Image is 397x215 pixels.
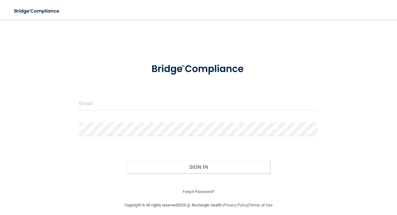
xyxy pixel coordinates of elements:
[87,195,310,215] div: Copyright © All rights reserved 2025 @ Rectangle Health | |
[9,5,65,17] img: bridge_compliance_login_screen.278c3ca4.svg
[183,189,214,194] a: Forgot Password?
[249,203,273,207] a: Terms of Use
[141,56,256,82] img: bridge_compliance_login_screen.278c3ca4.svg
[224,203,248,207] a: Privacy Policy
[79,97,318,110] input: Email
[127,160,270,174] button: Sign In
